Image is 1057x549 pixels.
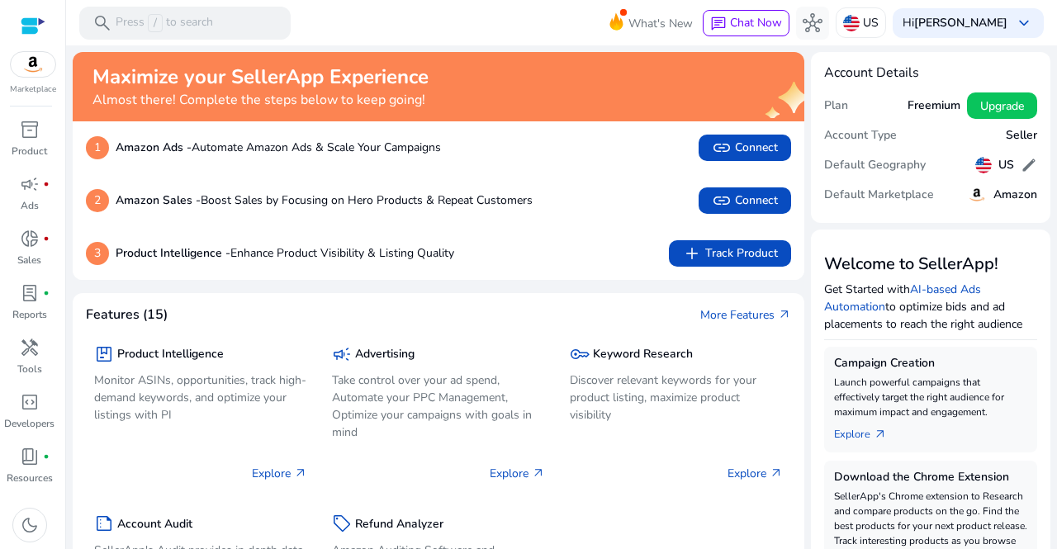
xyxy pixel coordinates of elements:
span: Chat Now [730,15,782,31]
p: Explore [728,465,783,482]
h5: Account Type [824,129,897,143]
h5: Keyword Research [593,348,693,362]
span: code_blocks [20,392,40,412]
b: [PERSON_NAME] [914,15,1007,31]
span: campaign [20,174,40,194]
h4: Account Details [824,65,1037,81]
b: Amazon Ads - [116,140,192,155]
p: Automate Amazon Ads & Scale Your Campaigns [116,139,441,156]
img: us.svg [843,15,860,31]
p: 2 [86,189,109,212]
span: edit [1021,157,1037,173]
p: 1 [86,136,109,159]
a: Explorearrow_outward [834,419,900,443]
span: book_4 [20,447,40,466]
span: fiber_manual_record [43,290,50,296]
span: fiber_manual_record [43,181,50,187]
button: linkConnect [699,187,791,214]
p: US [863,8,879,37]
h5: Plan [824,99,848,113]
p: Get Started with to optimize bids and ad placements to reach the right audience [824,281,1037,333]
span: chat [710,16,727,32]
h5: Refund Analyzer [355,518,443,532]
p: Launch powerful campaigns that effectively target the right audience for maximum impact and engag... [834,375,1027,419]
p: Boost Sales by Focusing on Hero Products & Repeat Customers [116,192,533,209]
span: campaign [332,344,352,364]
b: Amazon Sales - [116,192,201,208]
p: Product [12,144,47,159]
img: amazon.svg [967,185,987,205]
span: link [712,191,732,211]
p: Sales [17,253,41,267]
span: fiber_manual_record [43,235,50,242]
span: handyman [20,338,40,357]
p: Take control over your ad spend, Automate your PPC Management, Optimize your campaigns with goals... [332,372,545,441]
span: donut_small [20,229,40,248]
span: arrow_outward [770,466,783,480]
span: inventory_2 [20,120,40,140]
p: Developers [4,416,55,431]
button: addTrack Product [669,240,791,267]
h5: Advertising [355,348,415,362]
h5: Default Geography [824,159,926,173]
span: keyboard_arrow_down [1014,13,1034,33]
p: Explore [490,465,545,482]
button: linkConnect [699,135,791,161]
h5: Download the Chrome Extension [834,471,1027,485]
button: hub [796,7,829,40]
h4: Features (15) [86,307,168,323]
h5: Default Marketplace [824,188,934,202]
span: arrow_outward [874,428,887,441]
p: Explore [252,465,307,482]
button: chatChat Now [703,10,789,36]
span: summarize [94,514,114,533]
span: link [712,138,732,158]
span: hub [803,13,822,33]
h5: US [998,159,1014,173]
h5: Freemium [908,99,960,113]
p: Press to search [116,14,213,32]
span: add [682,244,702,263]
p: Enhance Product Visibility & Listing Quality [116,244,454,262]
span: Connect [712,191,778,211]
button: Upgrade [967,92,1037,119]
span: search [92,13,112,33]
h5: Amazon [993,188,1037,202]
h2: Maximize your SellerApp Experience [92,65,429,89]
span: key [570,344,590,364]
h5: Account Audit [117,518,192,532]
span: arrow_outward [778,308,791,321]
p: Monitor ASINs, opportunities, track high-demand keywords, and optimize your listings with PI [94,372,307,424]
span: arrow_outward [532,466,545,480]
img: amazon.svg [11,52,55,77]
span: package [94,344,114,364]
a: AI-based Ads Automation [824,282,981,315]
span: Upgrade [980,97,1024,115]
p: Discover relevant keywords for your product listing, maximize product visibility [570,372,783,424]
span: Connect [712,138,778,158]
span: dark_mode [20,515,40,535]
span: sell [332,514,352,533]
p: Reports [12,307,47,322]
h5: Seller [1006,129,1037,143]
h5: Campaign Creation [834,357,1027,371]
p: Ads [21,198,39,213]
p: Marketplace [10,83,56,96]
span: lab_profile [20,283,40,303]
p: Tools [17,362,42,376]
b: Product Intelligence - [116,245,230,261]
span: / [148,14,163,32]
h5: Product Intelligence [117,348,224,362]
img: us.svg [975,157,992,173]
span: Track Product [682,244,778,263]
span: arrow_outward [294,466,307,480]
span: fiber_manual_record [43,453,50,460]
p: Hi [903,17,1007,29]
p: Resources [7,471,53,485]
h3: Welcome to SellerApp! [824,254,1037,274]
span: What's New [628,9,693,38]
p: 3 [86,242,109,265]
a: More Featuresarrow_outward [700,306,791,324]
h4: Almost there! Complete the steps below to keep going! [92,92,429,108]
